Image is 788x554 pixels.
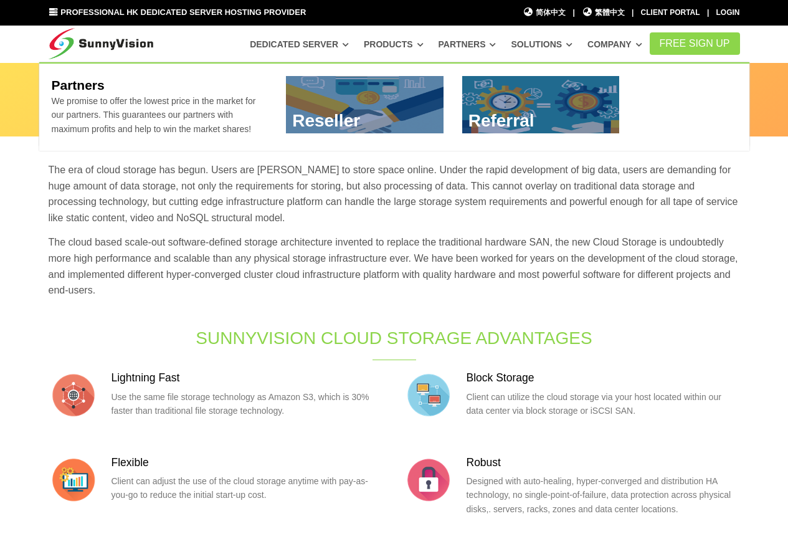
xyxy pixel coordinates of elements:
[112,474,385,502] p: Client can adjust the use of the cloud storage anytime with pay-as-you-go to reduce the initial s...
[39,62,749,151] div: Partners
[467,390,740,418] p: Client can utilize the cloud storage via your host located within our data center via block stora...
[49,162,740,226] p: The era of cloud storage has begun. Users are [PERSON_NAME] to store space online. Under the rapi...
[49,455,98,505] img: flat-mon-cogs.png
[467,455,740,470] h3: Robust
[112,455,385,470] h3: Flexible
[49,234,740,298] p: The cloud based scale-out software-defined storage architecture invented to replace the tradition...
[650,32,740,55] a: FREE Sign Up
[112,390,385,418] p: Use the same file storage technology as Amazon S3, which is 30% faster than traditional file stor...
[467,474,740,516] p: Designed with auto-healing, hyper-converged and distribution HA technology, no single-point-of-fa...
[112,370,385,386] h3: Lightning Fast
[467,370,740,386] h3: Block Storage
[587,33,642,55] a: Company
[511,33,572,55] a: Solutions
[187,326,602,350] h1: SunnyVision Cloud Storage Advantages
[439,33,496,55] a: Partners
[404,370,453,420] img: flat-lan.png
[716,8,740,17] a: Login
[404,455,453,505] img: flat-security.png
[641,8,700,17] a: Client Portal
[632,7,634,19] li: |
[364,33,424,55] a: Products
[707,7,709,19] li: |
[572,7,574,19] li: |
[60,7,306,17] span: Professional HK Dedicated Server Hosting Provider
[523,7,566,19] a: 简体中文
[250,33,349,55] a: Dedicated Server
[51,96,255,134] span: We promise to offer the lowest price in the market for our partners. This guarantees our partners...
[582,7,625,19] a: 繁體中文
[51,78,104,92] b: Partners
[49,370,98,420] img: flat-internet.png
